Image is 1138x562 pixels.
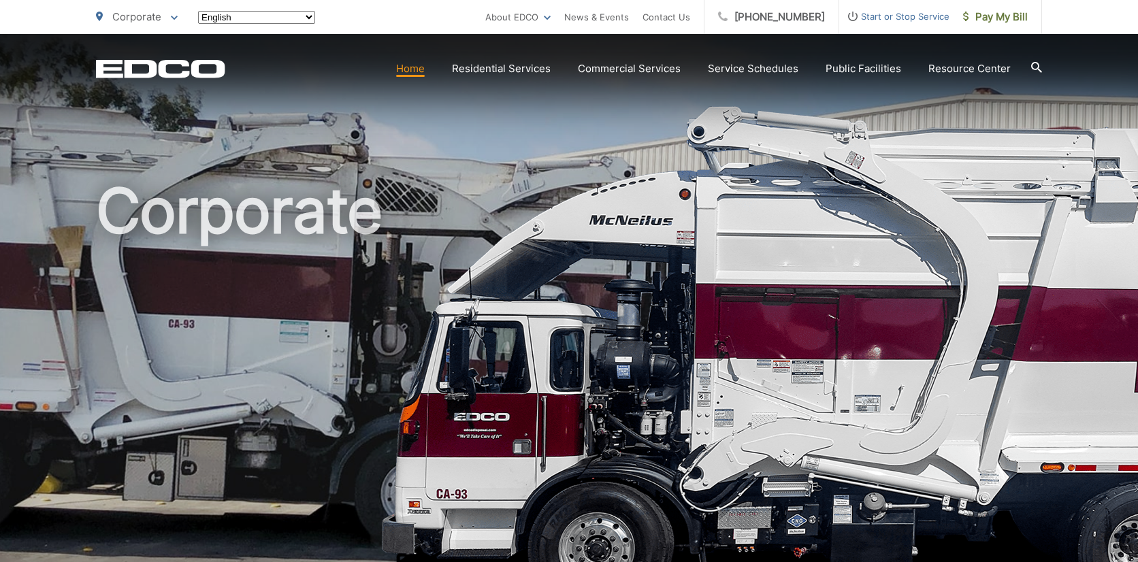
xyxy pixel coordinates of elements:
a: Public Facilities [826,61,901,77]
span: Corporate [112,10,161,23]
a: Resource Center [928,61,1011,77]
a: Home [396,61,425,77]
a: Commercial Services [578,61,681,77]
select: Select a language [198,11,315,24]
span: Pay My Bill [963,9,1028,25]
a: News & Events [564,9,629,25]
a: Contact Us [643,9,690,25]
a: About EDCO [485,9,551,25]
a: Residential Services [452,61,551,77]
a: EDCD logo. Return to the homepage. [96,59,225,78]
a: Service Schedules [708,61,798,77]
